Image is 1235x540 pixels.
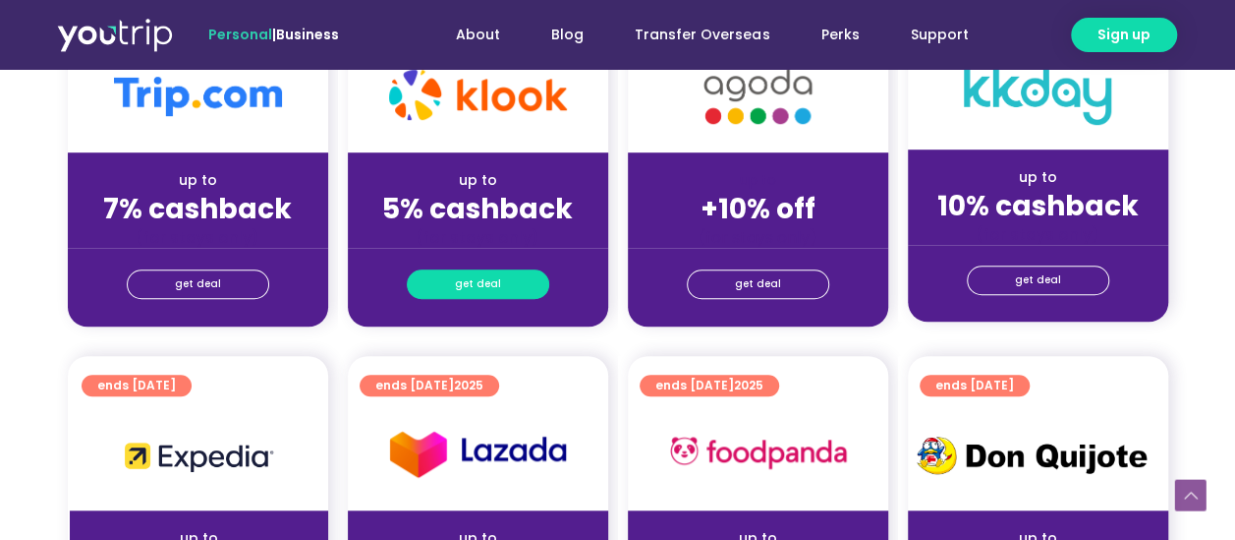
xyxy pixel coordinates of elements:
a: ends [DATE] [82,375,192,396]
a: Blog [526,17,609,53]
span: ends [DATE] [97,375,176,396]
span: up to [740,170,776,190]
a: ends [DATE] [920,375,1030,396]
div: (for stays only) [84,227,312,248]
div: up to [924,167,1152,188]
span: 2025 [734,377,763,393]
div: up to [364,170,592,191]
span: | [208,25,339,44]
strong: 5% cashback [382,190,573,228]
div: (for stays only) [924,224,1152,245]
a: get deal [967,266,1109,295]
span: get deal [1015,267,1061,294]
span: get deal [735,270,781,298]
span: 2025 [454,377,483,393]
strong: +10% off [701,190,815,228]
span: get deal [455,270,501,298]
strong: 7% cashback [103,190,292,228]
div: (for stays only) [644,227,872,248]
span: ends [DATE] [655,375,763,396]
div: up to [84,170,312,191]
a: ends [DATE]2025 [640,375,779,396]
a: ends [DATE]2025 [360,375,499,396]
nav: Menu [392,17,993,53]
a: Transfer Overseas [609,17,795,53]
a: get deal [687,270,829,299]
span: ends [DATE] [375,375,483,396]
span: ends [DATE] [935,375,1014,396]
a: About [430,17,526,53]
a: Perks [795,17,884,53]
a: get deal [407,270,549,299]
span: Personal [208,25,272,44]
span: Sign up [1097,25,1151,45]
a: Sign up [1071,18,1177,52]
a: get deal [127,270,269,299]
strong: 10% cashback [937,187,1139,225]
a: Business [276,25,339,44]
a: Support [884,17,993,53]
div: (for stays only) [364,227,592,248]
span: get deal [175,270,221,298]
